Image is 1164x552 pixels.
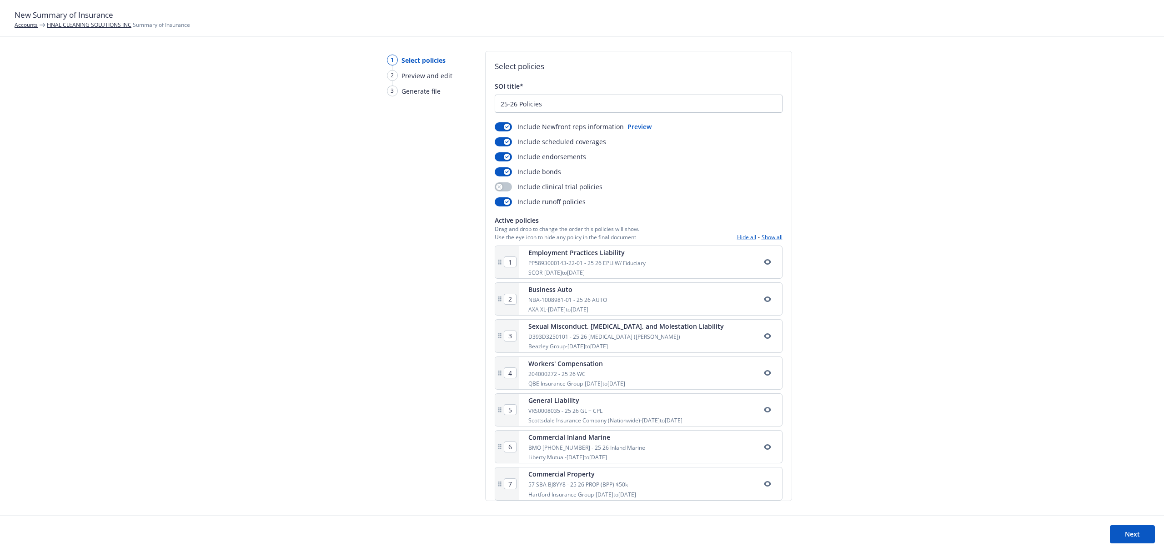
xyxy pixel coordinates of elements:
div: 57 SBA BJ8YY8 - 25 26 PROP (BPP) $50k [528,481,636,488]
div: Commercial Property [528,469,636,479]
div: Hartford Insurance Group - [DATE] to [DATE] [528,491,636,498]
div: AXA XL - [DATE] to [DATE] [528,306,607,313]
div: Commercial Property57 SBA BJ8YY8 - 25 26 PROP (BPP) $50kHartford Insurance Group-[DATE]to[DATE] [495,467,783,500]
button: Show all [762,233,783,241]
input: Enter a title [495,95,782,112]
span: Select policies [401,55,446,65]
div: SCOR - [DATE] to [DATE] [528,269,646,276]
div: Commercial Inland MarineBMO [PHONE_NUMBER] - 25 26 Inland MarineLiberty Mutual-[DATE]to[DATE] [495,430,783,463]
div: Include clinical trial policies [495,182,602,191]
div: VRS0008035 - 25 26 GL + CPL [528,407,682,415]
div: 204000272 - 25 26 WC [528,370,625,378]
div: - [737,233,783,241]
span: Summary of Insurance [47,21,190,29]
a: Accounts [15,21,38,29]
div: Business Auto [528,285,607,294]
div: General Liability [528,396,682,405]
div: Business AutoNBA-1008981-01 - 25 26 AUTOAXA XL-[DATE]to[DATE] [495,282,783,316]
a: FINAL CLEANING SOLUTIONS INC [47,21,131,29]
div: Scottsdale Insurance Company (Nationwide) - [DATE] to [DATE] [528,417,682,424]
div: Liberty Mutual - [DATE] to [DATE] [528,453,645,461]
div: Sexual Misconduct, [MEDICAL_DATA], and Molestation Liability [528,321,724,331]
div: Include Newfront reps information [495,122,624,131]
div: BMO [PHONE_NUMBER] - 25 26 Inland Marine [528,444,645,452]
span: Active policies [495,216,639,225]
div: Employment Practices LiabilityPP5893000143-22-01 - 25 26 EPLI W/ FiduciarySCOR-[DATE]to[DATE] [495,246,783,279]
div: Sexual Misconduct, [MEDICAL_DATA], and Molestation LiabilityD393D3250101 - 25 26 [MEDICAL_DATA] (... [495,319,783,352]
button: Next [1110,525,1155,543]
div: Employment Practices Liability [528,248,646,257]
div: Include bonds [495,167,561,176]
div: Workers' Compensation [528,359,625,368]
div: Workers' Compensation204000272 - 25 26 WCQBE Insurance Group-[DATE]to[DATE] [495,356,783,390]
span: Drag and drop to change the order this policies will show. Use the eye icon to hide any policy in... [495,225,639,241]
div: NBA-1008981-01 - 25 26 AUTO [528,296,607,304]
div: PP5893000143-22-01 - 25 26 EPLI W/ Fiduciary [528,259,646,267]
button: Hide all [737,233,756,241]
div: Include scheduled coverages [495,137,606,146]
div: 1 [387,55,398,65]
div: 3 [387,85,398,96]
span: Generate file [401,86,441,96]
div: Include runoff policies [495,197,586,206]
div: Commercial Inland Marine [528,432,645,442]
h2: Select policies [495,60,783,72]
div: D393D3250101 - 25 26 [MEDICAL_DATA] ([PERSON_NAME]) [528,333,724,341]
div: General LiabilityVRS0008035 - 25 26 GL + CPLScottsdale Insurance Company (Nationwide)-[DATE]to[DATE] [495,393,783,427]
div: 2 [387,70,398,81]
button: Preview [627,122,652,131]
div: QBE Insurance Group - [DATE] to [DATE] [528,380,625,387]
span: SOI title* [495,82,523,90]
h1: New Summary of Insurance [15,9,1149,21]
div: Beazley Group - [DATE] to [DATE] [528,342,724,350]
span: Preview and edit [401,71,452,80]
div: Include endorsements [495,152,586,161]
